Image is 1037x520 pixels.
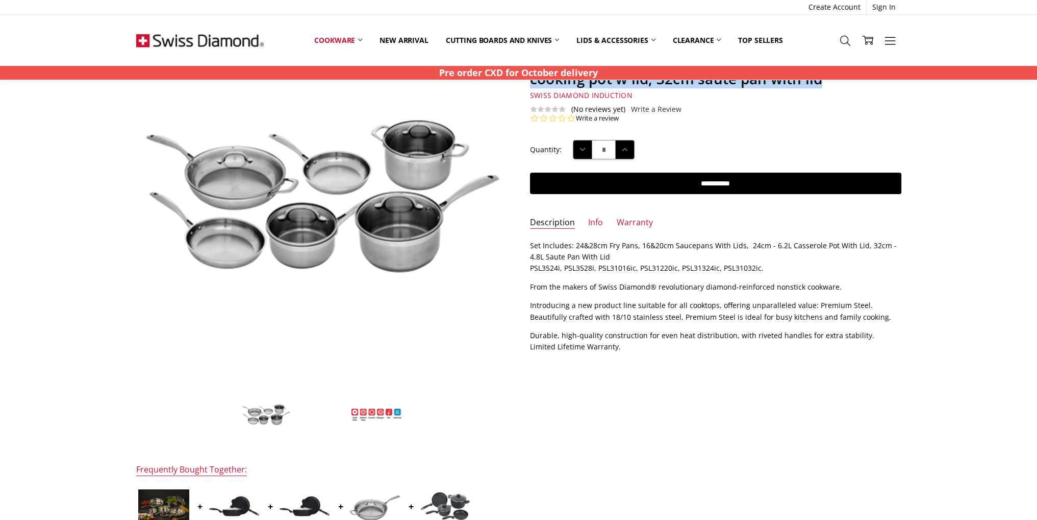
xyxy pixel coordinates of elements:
[530,34,901,88] h1: Swiss Diamond Premium Steel Induction 10 piece set : 24&28cm fry pan, 16&20cm saucepan with lid, ...
[371,29,437,52] a: New arrival
[664,29,730,52] a: Clearance
[136,15,264,66] img: Free Shipping On Every Order
[576,114,619,123] a: Write a review
[530,217,575,229] a: Description
[631,105,681,113] a: Write a Review
[530,144,562,155] label: Quantity:
[571,105,625,113] span: (No reviews yet)
[588,217,603,229] a: Info
[136,464,247,476] div: Frequently Bought Together:
[279,495,330,517] img: XD 2 Piece Combo: Fry Pan 28cm and Saute Pan 28cm + 28cm lid
[241,403,292,427] img: Swiss Diamond Premium Steel Induction 10 piece set : 24&28cm fry pan, 16&20cm saucepan with lid, ...
[530,240,901,274] p: Set Includes: 24&28cm Fry Pans, 16&20cm Saucepans With Lids, 24cm - 6.2L Casserole Pot With Lid, ...
[530,300,901,323] p: Introducing a new product line suitable for all cooktops, offering unparalleled value: Premium St...
[351,408,402,421] img: Swiss Diamond Premium Steel Induction 10 piece set : 24&28cm fry pan, 16&20cm saucepan with lid, ...
[530,330,901,376] p: Durable, high-quality construction for even heat distribution, with riveted handles for extra sta...
[729,29,791,52] a: Top Sellers
[530,281,901,293] p: From the makers of Swiss Diamond® revolutionary diamond-reinforced nonstick cookware.
[568,29,664,52] a: Lids & Accessories
[437,29,568,52] a: Cutting boards and knives
[306,29,371,52] a: Cookware
[530,90,633,100] span: Swiss Diamond Induction
[209,495,260,517] img: XD Induction 2 Piece Combo: Fry Pan 28cm and Saute Pan 28cm + 28cm lid
[617,217,653,229] a: Warranty
[439,66,598,79] strong: Pre order CXD for October delivery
